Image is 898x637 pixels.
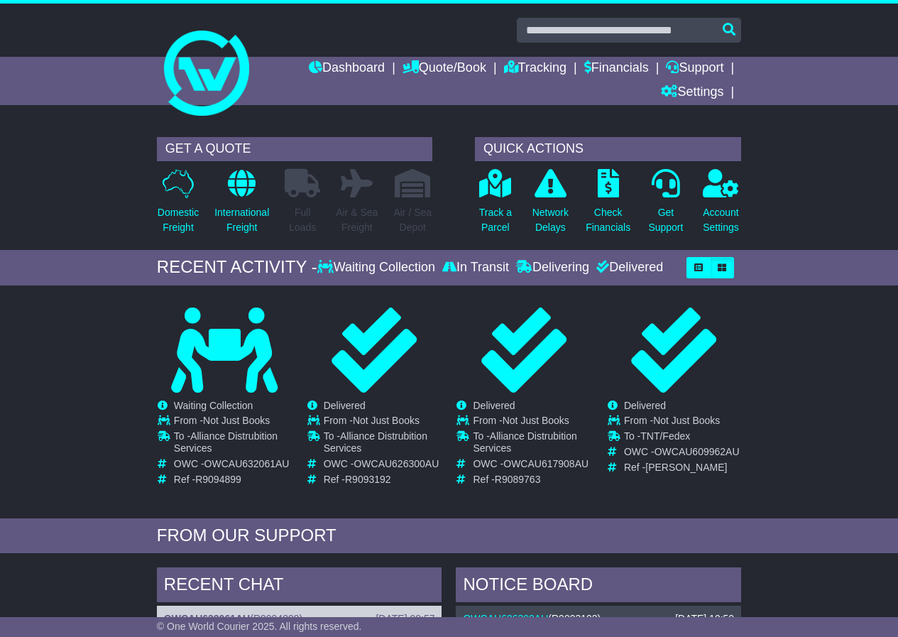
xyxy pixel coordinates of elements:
[353,415,420,426] span: Not Just Books
[473,415,591,430] td: From -
[624,462,740,474] td: Ref -
[324,415,442,430] td: From -
[552,613,598,624] span: R9093192
[439,260,513,276] div: In Transit
[204,458,290,469] span: OWCAU632061AU
[495,474,541,485] span: R9089763
[174,458,292,474] td: OWC -
[645,462,727,473] span: [PERSON_NAME]
[376,613,434,625] div: [DATE] 08:57
[532,205,569,235] p: Network Delays
[157,137,432,161] div: GET A QUOTE
[324,400,366,411] span: Delivered
[653,415,720,426] span: Not Just Books
[593,260,663,276] div: Delivered
[624,446,740,462] td: OWC -
[174,474,292,486] td: Ref -
[463,613,548,624] a: OWCAU626300AU
[336,205,378,235] p: Air & Sea Freight
[324,430,442,458] td: To -
[324,430,427,454] span: Alliance Distrubition Services
[324,474,442,486] td: Ref -
[393,205,432,235] p: Air / Sea Depot
[624,430,740,446] td: To -
[473,430,591,458] td: To -
[624,400,666,411] span: Delivered
[675,613,734,625] div: [DATE] 10:50
[158,205,199,235] p: Domestic Freight
[504,57,566,81] a: Tracking
[195,474,241,485] span: R9094899
[174,430,292,458] td: To -
[475,137,741,161] div: QUICK ACTIONS
[174,415,292,430] td: From -
[324,458,442,474] td: OWC -
[164,613,250,624] a: OWCAU632061AU
[157,621,362,632] span: © One World Courier 2025. All rights reserved.
[309,57,385,81] a: Dashboard
[532,168,569,243] a: NetworkDelays
[661,81,723,105] a: Settings
[157,257,317,278] div: RECENT ACTIVITY -
[655,446,740,457] span: OWCAU609962AU
[648,205,683,235] p: Get Support
[253,613,300,624] span: R9094899
[666,57,723,81] a: Support
[584,57,649,81] a: Financials
[503,415,569,426] span: Not Just Books
[157,526,741,546] div: FROM OUR SUPPORT
[345,474,391,485] span: R9093192
[586,205,630,235] p: Check Financials
[456,567,741,606] div: NOTICE BOARD
[503,458,588,469] span: OWCAU617908AU
[157,168,199,243] a: DomesticFreight
[703,205,739,235] p: Account Settings
[702,168,740,243] a: AccountSettings
[203,415,270,426] span: Not Just Books
[585,168,631,243] a: CheckFinancials
[174,430,278,454] span: Alliance Distrubition Services
[473,458,591,474] td: OWC -
[624,415,740,430] td: From -
[285,205,320,235] p: Full Loads
[478,168,513,243] a: Track aParcel
[640,430,690,442] span: TNT/Fedex
[354,458,439,469] span: OWCAU626300AU
[157,567,442,606] div: RECENT CHAT
[403,57,486,81] a: Quote/Book
[513,260,593,276] div: Delivering
[214,168,270,243] a: InternationalFreight
[214,205,269,235] p: International Freight
[463,613,734,625] div: ( )
[174,400,253,411] span: Waiting Collection
[647,168,684,243] a: GetSupport
[317,260,439,276] div: Waiting Collection
[473,474,591,486] td: Ref -
[473,430,576,454] span: Alliance Distrubition Services
[479,205,512,235] p: Track a Parcel
[164,613,435,625] div: ( )
[473,400,515,411] span: Delivered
